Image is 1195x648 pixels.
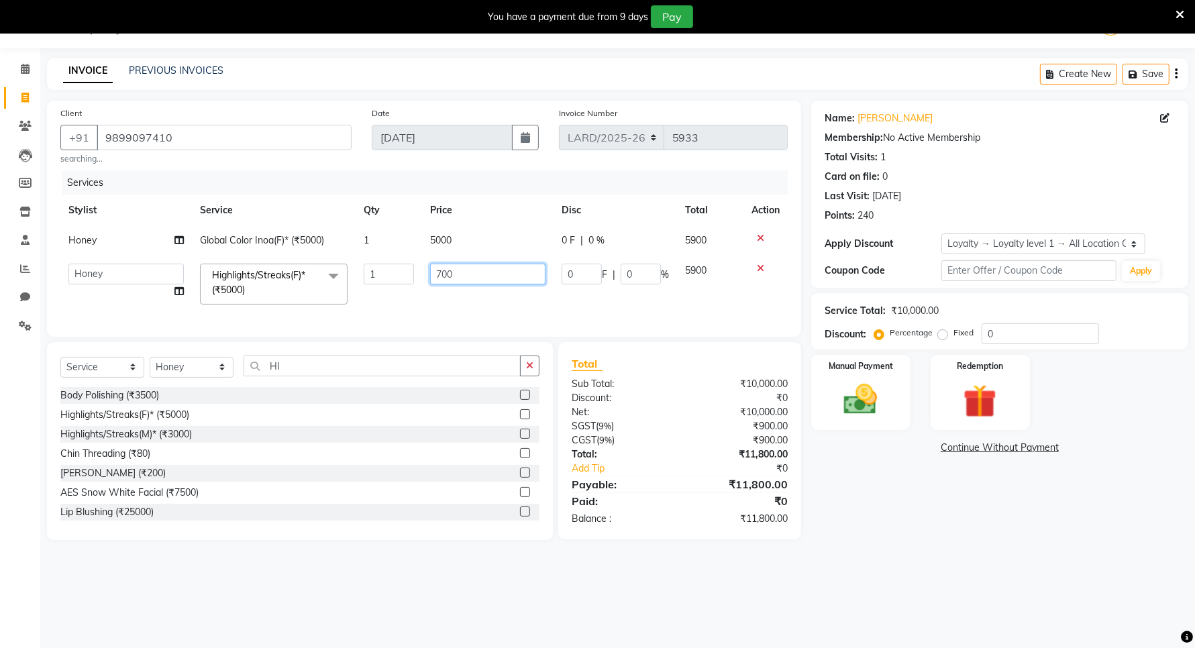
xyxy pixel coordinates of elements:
[891,304,939,318] div: ₹10,000.00
[599,421,611,431] span: 9%
[562,512,680,526] div: Balance :
[825,131,1175,145] div: No Active Membership
[372,107,390,119] label: Date
[60,427,192,441] div: Highlights/Streaks(M)* (₹3000)
[1123,64,1170,85] button: Save
[212,269,305,295] span: Highlights/Streaks(F)* (₹5000)
[833,380,888,419] img: _cash.svg
[562,493,680,509] div: Paid:
[941,260,1116,281] input: Enter Offer / Coupon Code
[677,195,743,225] th: Total
[129,64,223,76] a: PREVIOUS INVOICES
[60,125,98,150] button: +91
[953,327,974,339] label: Fixed
[60,388,159,402] div: Body Polishing (₹3500)
[422,195,554,225] th: Price
[743,195,788,225] th: Action
[60,107,82,119] label: Client
[599,435,612,445] span: 9%
[825,264,941,278] div: Coupon Code
[685,264,707,276] span: 5900
[562,433,680,447] div: ( )
[562,419,680,433] div: ( )
[602,268,607,282] span: F
[200,234,324,246] span: Global Color Inoa(F)* (₹5000)
[60,195,192,225] th: Stylist
[699,462,798,476] div: ₹0
[192,195,356,225] th: Service
[880,150,886,164] div: 1
[1122,261,1160,281] button: Apply
[825,189,870,203] div: Last Visit:
[562,391,680,405] div: Discount:
[825,304,886,318] div: Service Total:
[680,377,798,391] div: ₹10,000.00
[60,486,199,500] div: AES Snow White Facial (₹7500)
[562,233,575,248] span: 0 F
[661,268,669,282] span: %
[825,150,878,164] div: Total Visits:
[825,131,883,145] div: Membership:
[858,209,874,223] div: 240
[651,5,693,28] button: Pay
[825,111,855,125] div: Name:
[685,234,707,246] span: 5900
[829,360,893,372] label: Manual Payment
[825,170,880,184] div: Card on file:
[613,268,615,282] span: |
[680,493,798,509] div: ₹0
[62,170,798,195] div: Services
[60,466,166,480] div: [PERSON_NAME] (₹200)
[680,447,798,462] div: ₹11,800.00
[562,462,699,476] a: Add Tip
[680,476,798,492] div: ₹11,800.00
[60,505,154,519] div: Lip Blushing (₹25000)
[554,195,677,225] th: Disc
[825,237,941,251] div: Apply Discount
[680,405,798,419] div: ₹10,000.00
[953,380,1007,422] img: _gift.svg
[680,512,798,526] div: ₹11,800.00
[572,357,603,371] span: Total
[356,195,422,225] th: Qty
[559,107,617,119] label: Invoice Number
[825,327,866,341] div: Discount:
[825,209,855,223] div: Points:
[890,327,933,339] label: Percentage
[814,441,1186,455] a: Continue Without Payment
[97,125,352,150] input: Search by Name/Mobile/Email/Code
[562,447,680,462] div: Total:
[858,111,933,125] a: [PERSON_NAME]
[562,405,680,419] div: Net:
[680,433,798,447] div: ₹900.00
[562,476,680,492] div: Payable:
[882,170,888,184] div: 0
[63,59,113,83] a: INVOICE
[60,447,150,461] div: Chin Threading (₹80)
[245,284,251,296] a: x
[572,420,596,432] span: SGST
[562,377,680,391] div: Sub Total:
[1040,64,1117,85] button: Create New
[572,434,596,446] span: CGST
[957,360,1003,372] label: Redemption
[488,10,648,24] div: You have a payment due from 9 days
[364,234,369,246] span: 1
[430,234,452,246] span: 5000
[244,356,521,376] input: Search or Scan
[580,233,583,248] span: |
[872,189,901,203] div: [DATE]
[680,391,798,405] div: ₹0
[60,153,352,165] small: searching...
[60,408,189,422] div: Highlights/Streaks(F)* (₹5000)
[68,234,97,246] span: Honey
[588,233,605,248] span: 0 %
[680,419,798,433] div: ₹900.00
